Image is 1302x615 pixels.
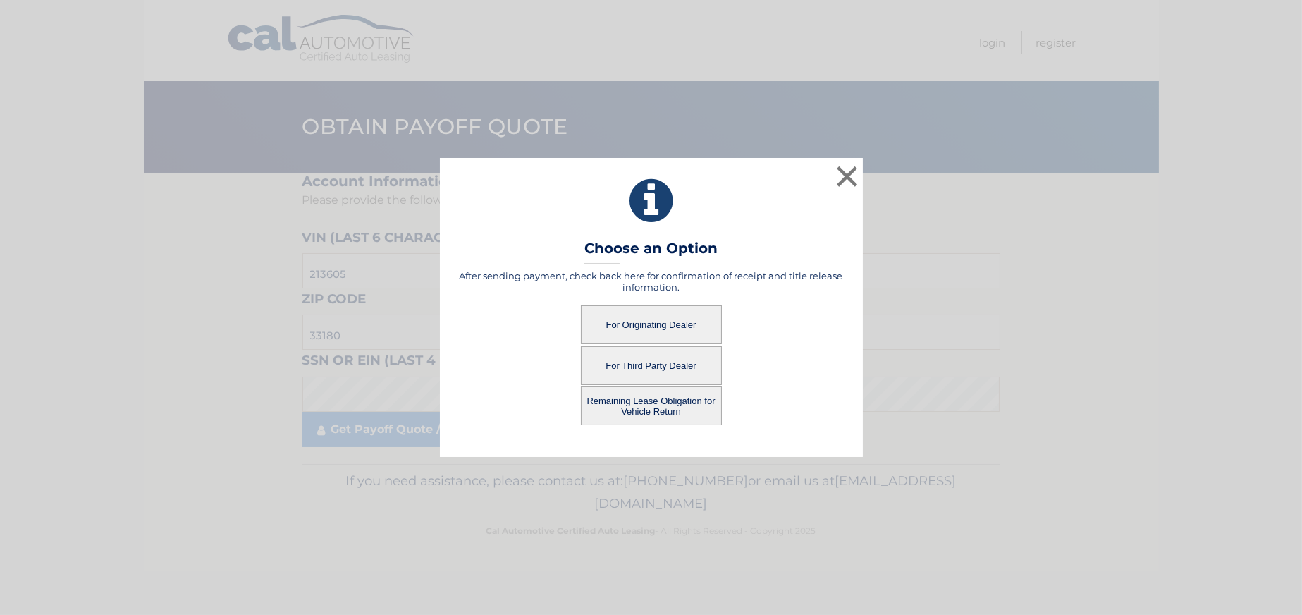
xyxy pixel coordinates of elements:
[581,386,722,425] button: Remaining Lease Obligation for Vehicle Return
[581,346,722,385] button: For Third Party Dealer
[581,305,722,344] button: For Originating Dealer
[457,270,845,293] h5: After sending payment, check back here for confirmation of receipt and title release information.
[584,240,718,264] h3: Choose an Option
[833,162,861,190] button: ×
